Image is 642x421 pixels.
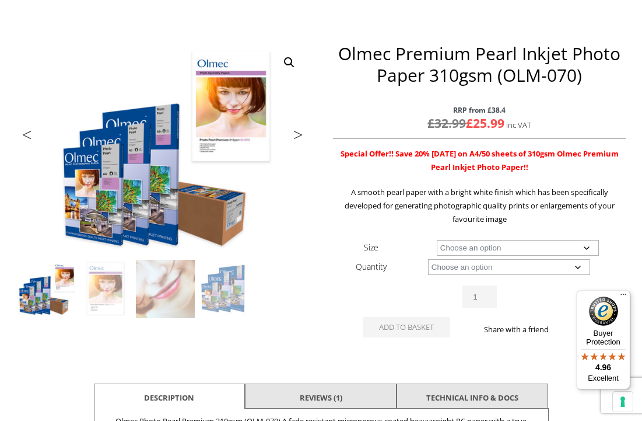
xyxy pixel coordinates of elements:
[576,329,630,346] p: Buyer Protection
[553,325,562,334] img: facebook sharing button
[17,260,75,318] img: Olmec Premium Pearl Inkjet Photo Paper 310gsm (OLM-070)
[136,260,194,318] img: Olmec Premium Pearl Inkjet Photo Paper 310gsm (OLM-070) - Image 3
[589,297,618,326] img: Trusted Shops Trustmark
[356,261,387,272] label: Quantity
[466,115,473,131] span: £
[363,317,450,338] button: Add to basket
[595,363,611,372] span: 4.96
[426,387,518,408] a: TECHNICAL INFO & DOCS
[466,115,504,131] bdi: 25.99
[576,290,630,389] button: Trusted Shops TrustmarkBuyer Protection4.96Excellent
[613,392,633,412] button: Your consent preferences for tracking technologies
[196,260,254,318] img: Olmec Premium Pearl Inkjet Photo Paper 310gsm (OLM-070) - Image 4
[341,148,619,172] strong: Special Offer!! Save 20% [DATE] on A4/50 sheets of 310gsm Olmec Premium Pearl Inkjet Photo Paper!!
[479,323,553,336] p: Share with a friend
[427,115,434,131] span: £
[76,260,135,318] img: Olmec Premium Pearl Inkjet Photo Paper 310gsm (OLM-070) - Image 2
[616,290,630,304] button: Menu
[144,387,194,408] a: Description
[300,387,342,408] a: Reviews (1)
[279,52,300,73] a: View full-screen image gallery
[567,325,576,334] img: twitter sharing button
[17,319,75,378] img: Olmec Premium Pearl Inkjet Photo Paper 310gsm (OLM-070) - Image 5
[576,374,630,383] p: Excellent
[427,115,466,131] bdi: 32.99
[364,242,378,253] label: Size
[333,103,626,117] span: RRP from £38.4
[462,286,496,308] input: Product quantity
[333,186,626,226] p: A smooth pearl paper with a bright white finish which has been specifically developed for generat...
[333,43,626,86] h1: Olmec Premium Pearl Inkjet Photo Paper 310gsm (OLM-070)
